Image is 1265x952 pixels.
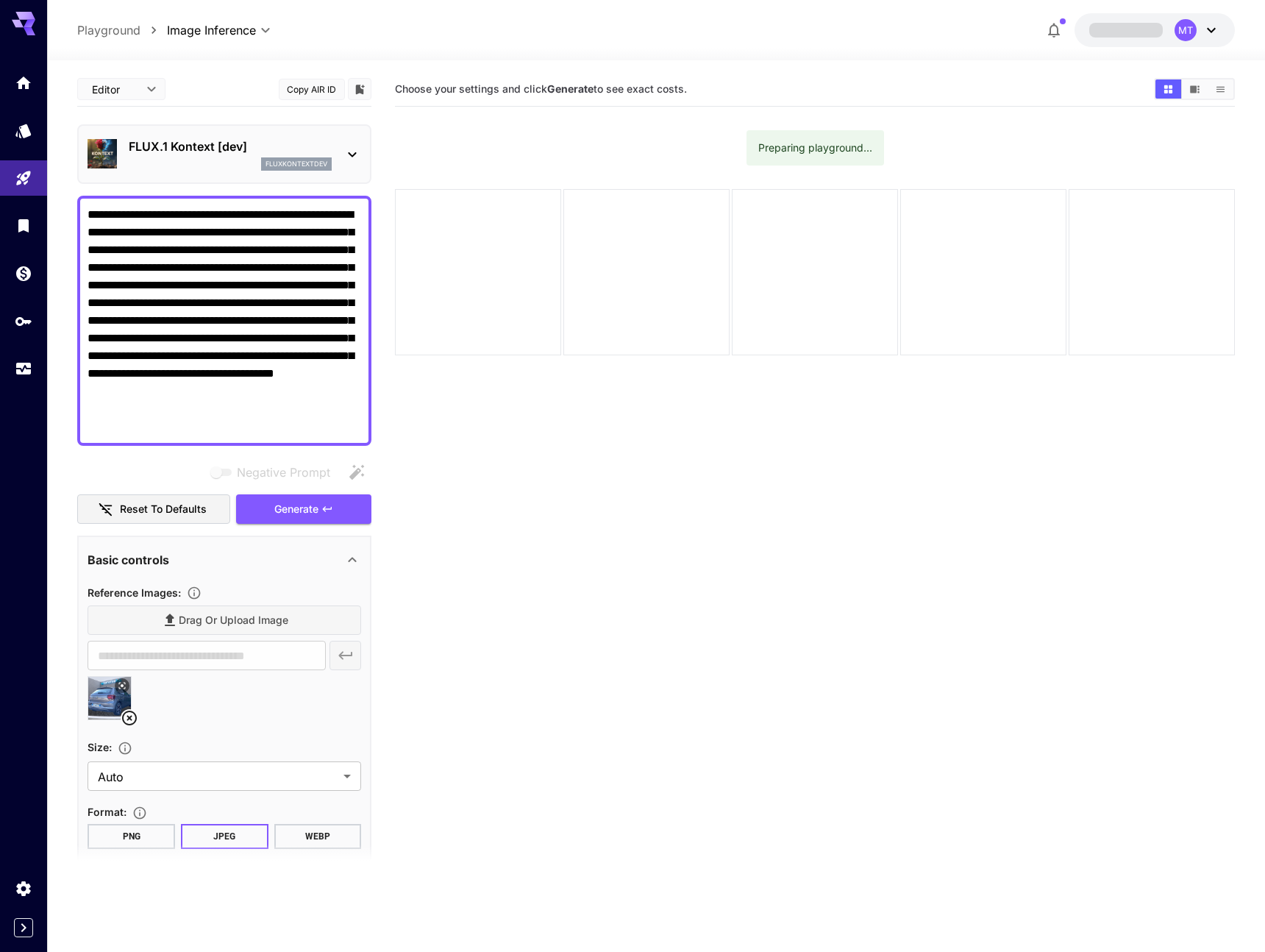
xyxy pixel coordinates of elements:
[15,360,32,378] div: Usage
[237,463,330,481] span: Negative Prompt
[15,74,32,92] div: Home
[88,586,181,599] span: Reference Images :
[1208,79,1233,99] button: Show media in list view
[274,824,362,849] button: WEBP
[15,121,32,140] div: Models
[15,879,32,898] div: Settings
[15,216,32,235] div: Library
[88,824,175,849] button: PNG
[207,463,342,481] span: Negative prompts are not compatible with the selected model.
[98,768,338,786] span: Auto
[547,82,594,95] b: Generate
[353,80,366,98] button: Add to library
[266,159,327,169] p: fluxkontextdev
[126,806,153,820] button: Choose the file format for the output image.
[88,132,361,177] div: FLUX.1 Kontext [dev]fluxkontextdev
[181,824,268,849] button: JPEG
[1075,13,1235,47] button: MT
[129,138,332,155] p: FLUX.1 Kontext [dev]
[92,82,138,97] span: Editor
[1154,78,1235,100] div: Show media in grid viewShow media in video viewShow media in list view
[112,741,138,756] button: Adjust the dimensions of the generated image by specifying its width and height in pixels, or sel...
[279,79,345,100] button: Copy AIR ID
[1182,79,1208,99] button: Show media in video view
[395,82,687,95] span: Choose your settings and click to see exact costs.
[15,264,32,283] div: Wallet
[88,551,169,569] p: Basic controls
[88,542,361,578] div: Basic controls
[14,918,33,937] button: Expand sidebar
[758,135,872,161] div: Preparing playground...
[15,312,32,330] div: API Keys
[1175,19,1197,41] div: MT
[88,806,126,818] span: Format :
[88,741,112,753] span: Size :
[1155,79,1181,99] button: Show media in grid view
[15,169,32,188] div: Playground
[181,586,207,600] button: Upload a reference image to guide the result. This is needed for Image-to-Image or Inpainting. Su...
[77,494,230,525] button: Reset to defaults
[77,21,167,39] nav: breadcrumb
[77,21,140,39] a: Playground
[236,494,371,525] button: Generate
[167,21,256,39] span: Image Inference
[274,500,318,519] span: Generate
